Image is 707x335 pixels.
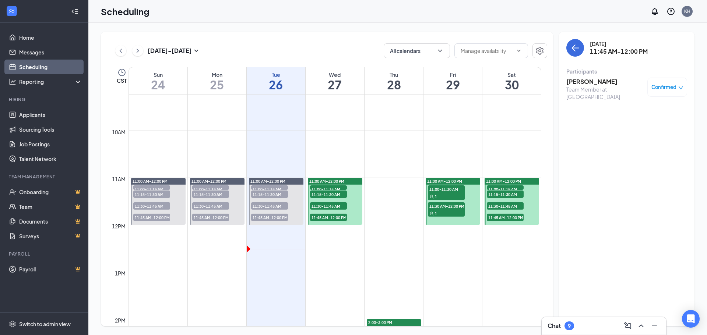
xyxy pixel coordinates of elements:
button: Settings [532,43,547,58]
span: 11:45 AM-12:00 PM [487,214,524,221]
div: Sat [482,71,541,78]
a: OnboardingCrown [19,185,82,199]
svg: Minimize [650,321,659,330]
h1: 27 [306,78,364,91]
span: 11:45 AM-12:00 PM [192,214,229,221]
a: August 26, 2025 [247,67,305,95]
button: ComposeMessage [622,320,634,332]
span: 11:00 AM-12:00 PM [191,179,226,184]
a: DocumentsCrown [19,214,82,229]
div: Hiring [9,96,81,103]
span: 11:30-11:45 AM [487,202,524,210]
div: 1pm [113,269,127,277]
a: Messages [19,45,82,60]
svg: User [429,211,434,216]
span: 11:00 AM-12:00 PM [486,179,521,184]
a: Home [19,30,82,45]
svg: User [429,195,434,199]
div: 9 [568,323,571,329]
button: ChevronRight [132,45,143,56]
div: Fri [423,71,482,78]
button: Minimize [648,320,660,332]
button: All calendarsChevronDown [384,43,450,58]
a: August 27, 2025 [306,67,364,95]
span: 11:15-11:30 AM [310,190,347,198]
svg: ArrowLeft [571,43,580,52]
div: 12pm [110,222,127,230]
svg: ChevronDown [436,47,444,54]
svg: ChevronLeft [117,46,124,55]
svg: WorkstreamLogo [8,7,15,15]
span: 11:00-11:15 AM [251,185,288,193]
svg: ComposeMessage [623,321,632,330]
span: 1 [435,194,437,199]
div: Open Intercom Messenger [682,310,700,328]
svg: QuestionInfo [666,7,675,16]
div: [DATE] [590,40,648,47]
span: 11:30-11:45 AM [310,202,347,210]
span: 11:00-11:30 AM [428,185,465,193]
div: 2pm [113,316,127,324]
svg: Settings [535,46,544,55]
span: 11:30-11:45 AM [251,202,288,210]
div: Team Management [9,174,81,180]
div: Mon [188,71,246,78]
span: 11:15-11:30 AM [133,190,170,198]
h1: Scheduling [101,5,150,18]
span: 2:00-3:00 PM [368,320,392,325]
span: down [678,85,683,90]
svg: ChevronRight [134,46,141,55]
h3: 11:45 AM-12:00 PM [590,47,648,56]
svg: Settings [9,320,16,328]
span: 11:45 AM-12:00 PM [251,214,288,221]
a: August 29, 2025 [423,67,482,95]
h3: [PERSON_NAME] [566,78,644,86]
span: 11:00-11:15 AM [310,185,347,193]
div: Tue [247,71,305,78]
button: back-button [566,39,584,57]
svg: Analysis [9,78,16,85]
svg: ChevronDown [516,48,522,54]
h3: Chat [548,322,561,330]
span: 11:00-11:15 AM [487,185,524,193]
h1: 24 [129,78,187,91]
span: 11:30 AM-12:00 PM [428,202,465,210]
div: Payroll [9,251,81,257]
h1: 28 [365,78,423,91]
span: 11:15-11:30 AM [192,190,229,198]
a: August 28, 2025 [365,67,423,95]
span: 11:00-11:15 AM [192,185,229,193]
span: 1 [435,211,437,216]
div: KH [684,8,690,14]
h1: 25 [188,78,246,91]
span: 11:00 AM-12:00 PM [427,179,462,184]
span: 11:00 AM-12:00 PM [133,179,168,184]
span: Confirmed [651,83,676,91]
span: 11:00 AM-12:00 PM [250,179,285,184]
span: 11:15-11:30 AM [251,190,288,198]
div: Reporting [19,78,82,85]
span: CST [117,77,127,84]
span: 11:45 AM-12:00 PM [310,214,347,221]
button: ChevronUp [635,320,647,332]
a: TeamCrown [19,199,82,214]
a: Job Postings [19,137,82,152]
svg: SmallChevronDown [192,46,201,55]
div: Sun [129,71,187,78]
svg: Notifications [650,7,659,16]
a: Scheduling [19,60,82,74]
svg: ChevronUp [637,321,646,330]
a: August 25, 2025 [188,67,246,95]
span: 11:30-11:45 AM [133,202,170,210]
svg: Clock [117,68,126,77]
h1: 30 [482,78,541,91]
a: SurveysCrown [19,229,82,243]
a: PayrollCrown [19,262,82,277]
div: Participants [566,68,687,75]
a: Sourcing Tools [19,122,82,137]
a: August 24, 2025 [129,67,187,95]
span: 11:00-11:15 AM [133,185,170,193]
a: Talent Network [19,152,82,166]
span: 11:30-11:45 AM [192,202,229,210]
